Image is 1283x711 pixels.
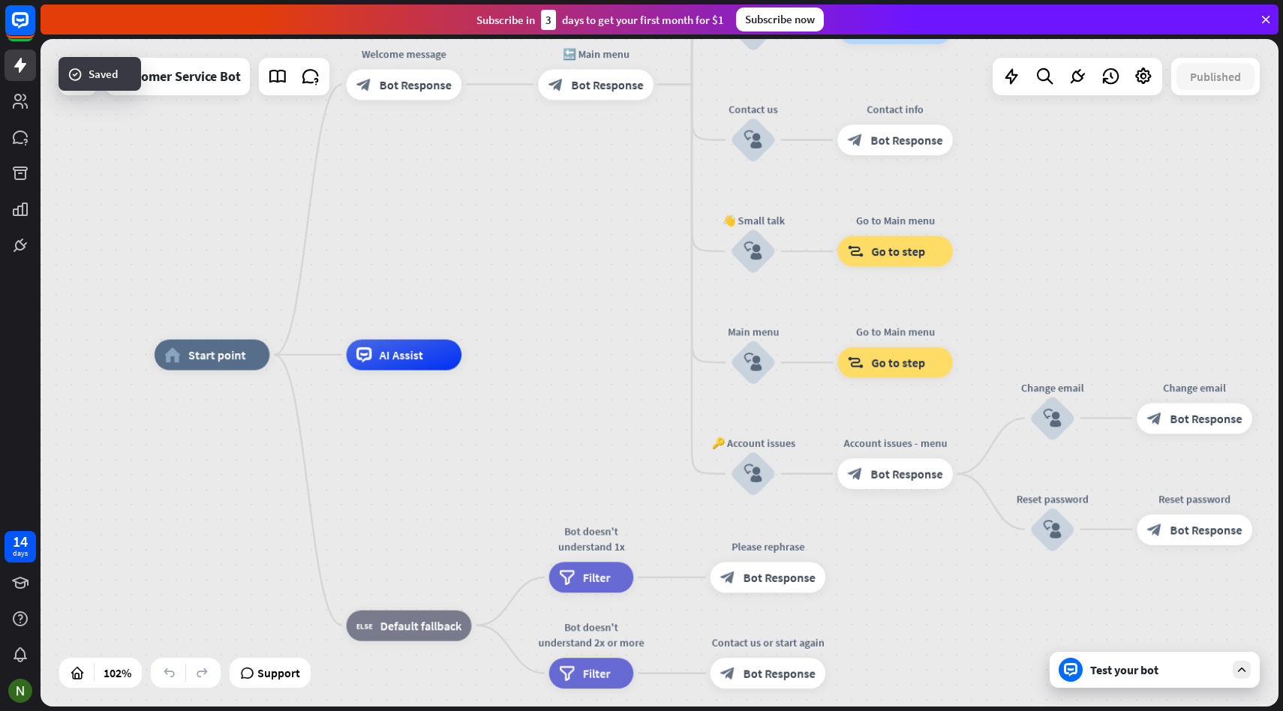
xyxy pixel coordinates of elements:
span: Bot Response [571,76,643,91]
i: block_goto [848,355,864,370]
span: Bot Response [380,76,452,91]
i: block_bot_response [1147,522,1162,537]
i: filter [559,570,575,585]
div: Subscribe in days to get your first month for $1 [476,10,724,30]
span: AI Assist [380,347,423,362]
span: Bot Response [870,466,942,481]
span: Bot Response [1170,522,1242,537]
i: block_user_input [744,353,763,372]
i: block_goto [848,244,864,259]
span: Filter [583,570,611,585]
i: success [68,67,83,82]
span: Bot Response [744,570,816,585]
i: block_user_input [744,242,763,261]
div: 3 [541,10,556,30]
div: Account issues - menu [826,435,964,450]
span: Bot Response [744,665,816,680]
div: Contact us or start again [699,634,837,649]
span: Saved [89,66,118,82]
div: Main menu [707,324,799,339]
div: Contact us [707,101,799,116]
div: Go to Main menu [826,213,964,228]
i: home_2 [164,347,180,362]
div: Bot doesn't understand 1x [537,523,645,554]
i: block_bot_response [548,76,563,91]
div: Reset password [1125,491,1263,506]
span: Start point [188,347,246,362]
div: 🔑 Account issues [707,435,799,450]
span: Go to step [871,244,925,259]
div: Bot doesn't understand 2x or more [537,619,645,650]
div: Customer Service Bot [115,58,241,95]
div: 👋 Small talk [707,213,799,228]
i: block_user_input [744,130,763,149]
span: Go to step [871,355,925,370]
i: block_fallback [356,617,372,632]
button: Published [1176,63,1254,90]
div: Welcome message [335,46,473,61]
button: Open LiveChat chat widget [12,6,57,51]
i: block_bot_response [848,466,863,481]
span: Default fallback [380,617,461,632]
i: filter [559,665,575,680]
span: Filter [583,665,611,680]
div: Subscribe now [736,7,824,31]
i: block_bot_response [848,132,863,147]
span: Support [257,661,300,685]
span: Bot Response [1170,410,1242,425]
div: Please rephrase [699,539,837,554]
span: Bot Response [870,132,942,147]
div: 102% [99,661,136,685]
div: Test your bot [1090,662,1225,677]
i: block_bot_response [720,570,735,585]
div: Change email [1125,379,1263,394]
i: block_bot_response [720,665,735,680]
div: Reset password [1006,491,1098,506]
i: block_user_input [744,464,763,483]
div: Change email [1006,379,1098,394]
div: 14 [13,535,28,548]
i: block_bot_response [1147,410,1162,425]
a: 14 days [5,531,36,562]
div: Go to Main menu [826,324,964,339]
i: block_user_input [1044,409,1062,427]
i: block_bot_response [356,76,371,91]
div: 🔙 Main menu [527,46,665,61]
div: days [13,548,28,559]
i: block_user_input [1044,520,1062,539]
div: Contact info [826,101,964,116]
